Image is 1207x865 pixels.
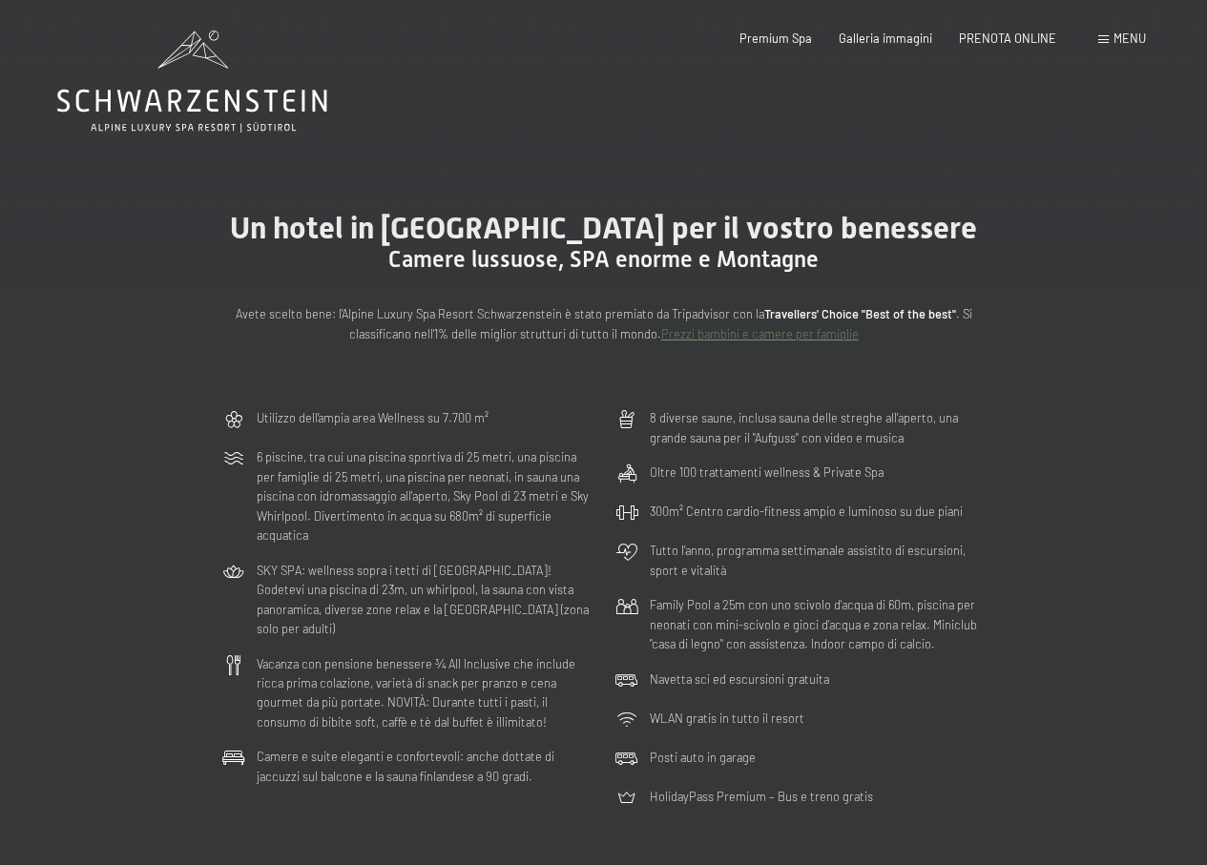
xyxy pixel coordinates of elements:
p: SKY SPA: wellness sopra i tetti di [GEOGRAPHIC_DATA]! Godetevi una piscina di 23m, un whirlpool, ... [257,561,593,639]
p: Oltre 100 trattamenti wellness & Private Spa [650,463,884,482]
p: Family Pool a 25m con uno scivolo d'acqua di 60m, piscina per neonati con mini-scivolo e gioci d'... [650,595,986,653]
span: Un hotel in [GEOGRAPHIC_DATA] per il vostro benessere [230,210,977,246]
strong: Travellers' Choice "Best of the best" [764,306,956,321]
p: Vacanza con pensione benessere ¾ All Inclusive che include ricca prima colazione, varietà di snac... [257,654,593,732]
span: Menu [1113,31,1146,46]
p: 8 diverse saune, inclusa sauna delle streghe all’aperto, una grande sauna per il "Aufguss" con vi... [650,408,986,447]
a: PRENOTA ONLINE [959,31,1056,46]
p: Utilizzo dell‘ampia area Wellness su 7.700 m² [257,408,489,427]
p: Camere e suite eleganti e confortevoli: anche dottate di jaccuzzi sul balcone e la sauna finlande... [257,747,593,786]
a: Prezzi bambini e camere per famiglie [661,326,859,341]
p: Posti auto in garage [650,748,756,767]
p: Avete scelto bene: l’Alpine Luxury Spa Resort Schwarzenstein è stato premiato da Tripadvisor con ... [222,304,986,343]
p: HolidayPass Premium – Bus e treno gratis [650,787,873,806]
p: 300m² Centro cardio-fitness ampio e luminoso su due piani [650,502,963,521]
a: Premium Spa [739,31,812,46]
a: Galleria immagini [839,31,932,46]
p: 6 piscine, tra cui una piscina sportiva di 25 metri, una piscina per famiglie di 25 metri, una pi... [257,447,593,545]
p: Tutto l’anno, programma settimanale assistito di escursioni, sport e vitalità [650,541,986,580]
p: WLAN gratis in tutto il resort [650,709,804,728]
p: Navetta sci ed escursioni gratuita [650,669,829,689]
span: Camere lussuose, SPA enorme e Montagne [388,246,819,273]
